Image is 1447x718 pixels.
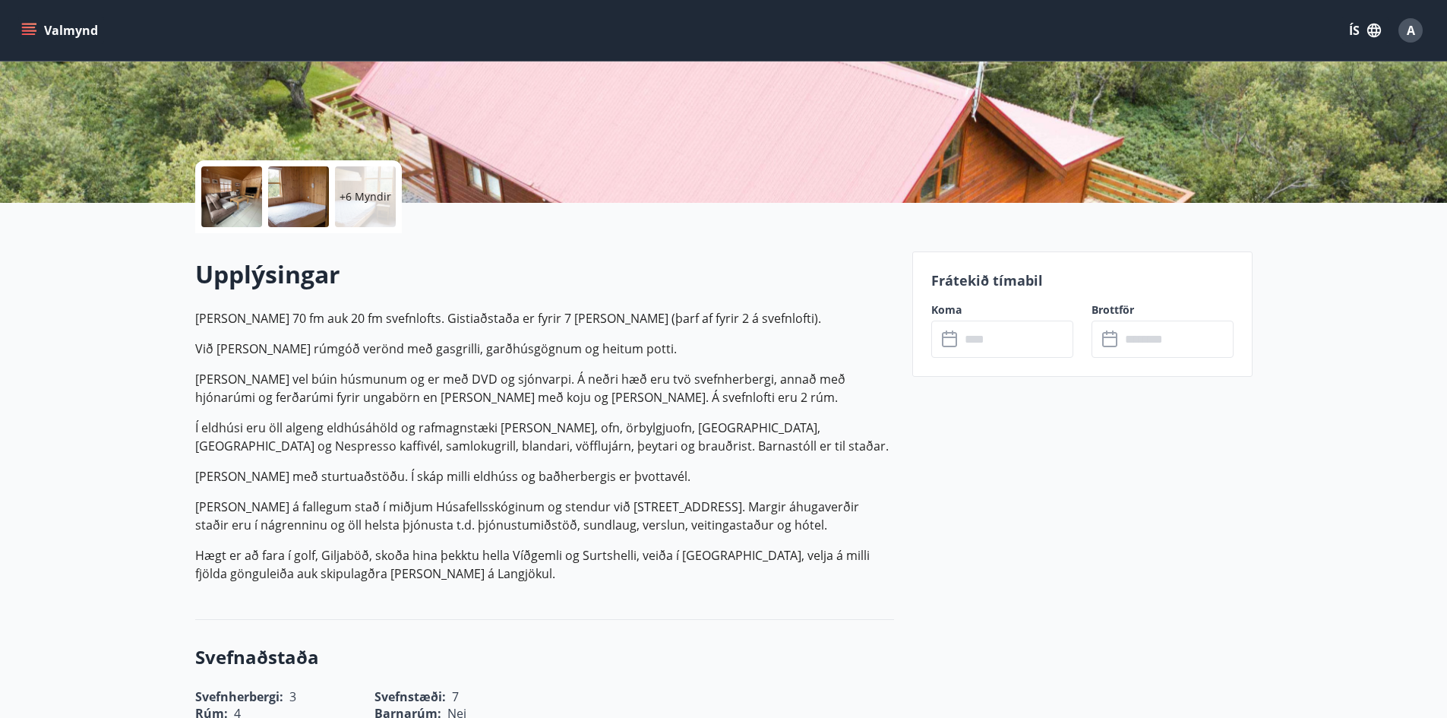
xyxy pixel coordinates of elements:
label: Brottför [1092,302,1234,318]
h3: Svefnaðstaða [195,644,894,670]
button: A [1392,12,1429,49]
span: A [1407,22,1415,39]
p: +6 Myndir [340,189,391,204]
button: ÍS [1341,17,1389,44]
p: [PERSON_NAME] með sturtuaðstöðu. Í skáp milli eldhúss og baðherbergis er þvottavél. [195,467,894,486]
p: Við [PERSON_NAME] rúmgóð verönd með gasgrilli, garðhúsgögnum og heitum potti. [195,340,894,358]
label: Koma [931,302,1073,318]
button: menu [18,17,104,44]
p: Hægt er að fara í golf, Giljaböð, skoða hina þekktu hella Víðgemli og Surtshelli, veiða í [GEOGRA... [195,546,894,583]
p: [PERSON_NAME] vel búin húsmunum og er með DVD og sjónvarpi. Á neðri hæð eru tvö svefnherbergi, an... [195,370,894,406]
p: [PERSON_NAME] 70 fm auk 20 fm svefnlofts. Gistiaðstaða er fyrir 7 [PERSON_NAME] (þarf af fyrir 2 ... [195,309,894,327]
p: Í eldhúsi eru öll algeng eldhúsáhöld og rafmagnstæki [PERSON_NAME], ofn, örbylgjuofn, [GEOGRAPHIC... [195,419,894,455]
p: Frátekið tímabil [931,270,1234,290]
h2: Upplýsingar [195,258,894,291]
p: [PERSON_NAME] á fallegum stað í miðjum Húsafellsskóginum og stendur við [STREET_ADDRESS]. Margir ... [195,498,894,534]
